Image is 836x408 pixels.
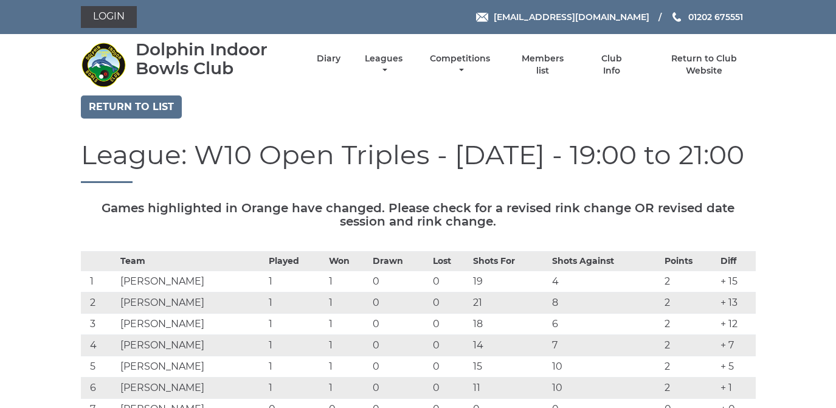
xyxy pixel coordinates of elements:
td: 6 [549,314,661,335]
td: 1 [326,292,370,314]
td: 1 [266,378,326,399]
td: + 1 [717,378,756,399]
td: 1 [266,356,326,378]
td: 2 [81,292,118,314]
td: 14 [470,335,549,356]
td: 1 [326,335,370,356]
td: 0 [430,271,470,292]
td: 1 [81,271,118,292]
th: Won [326,252,370,271]
h5: Games highlighted in Orange have changed. Please check for a revised rink change OR revised date ... [81,201,756,228]
div: Dolphin Indoor Bowls Club [136,40,295,78]
td: [PERSON_NAME] [117,271,266,292]
th: Shots For [470,252,549,271]
th: Lost [430,252,470,271]
td: 3 [81,314,118,335]
span: [EMAIL_ADDRESS][DOMAIN_NAME] [494,12,649,22]
td: 5 [81,356,118,378]
a: Leagues [362,53,406,77]
td: 1 [266,335,326,356]
td: 21 [470,292,549,314]
td: 1 [266,271,326,292]
a: Phone us 01202 675551 [671,10,743,24]
td: 4 [81,335,118,356]
td: + 15 [717,271,756,292]
a: Members list [514,53,570,77]
td: 0 [430,356,470,378]
td: 0 [370,292,430,314]
td: 0 [430,314,470,335]
a: Login [81,6,137,28]
td: 7 [549,335,661,356]
td: 0 [430,292,470,314]
a: Return to Club Website [652,53,755,77]
th: Diff [717,252,756,271]
a: Diary [317,53,340,64]
td: 19 [470,271,549,292]
td: [PERSON_NAME] [117,335,266,356]
td: [PERSON_NAME] [117,314,266,335]
td: 15 [470,356,549,378]
a: Club Info [592,53,632,77]
td: 0 [370,356,430,378]
a: Email [EMAIL_ADDRESS][DOMAIN_NAME] [476,10,649,24]
a: Return to list [81,95,182,119]
td: [PERSON_NAME] [117,378,266,399]
span: 01202 675551 [688,12,743,22]
td: 1 [266,314,326,335]
td: 11 [470,378,549,399]
td: 0 [370,335,430,356]
td: [PERSON_NAME] [117,356,266,378]
td: + 5 [717,356,756,378]
img: Dolphin Indoor Bowls Club [81,42,126,88]
td: [PERSON_NAME] [117,292,266,314]
td: + 7 [717,335,756,356]
td: 8 [549,292,661,314]
td: 2 [662,271,717,292]
th: Shots Against [549,252,661,271]
td: 6 [81,378,118,399]
td: 0 [430,378,470,399]
td: 4 [549,271,661,292]
td: 18 [470,314,549,335]
h1: League: W10 Open Triples - [DATE] - 19:00 to 21:00 [81,140,756,183]
td: 10 [549,356,661,378]
td: 2 [662,314,717,335]
td: 1 [326,271,370,292]
th: Team [117,252,266,271]
td: 1 [326,356,370,378]
td: 0 [370,314,430,335]
td: 1 [326,314,370,335]
th: Points [662,252,717,271]
a: Competitions [427,53,494,77]
td: 0 [370,378,430,399]
td: 1 [266,292,326,314]
img: Email [476,13,488,22]
th: Drawn [370,252,430,271]
td: 1 [326,378,370,399]
td: + 13 [717,292,756,314]
td: 0 [430,335,470,356]
td: 2 [662,356,717,378]
td: 2 [662,292,717,314]
td: + 12 [717,314,756,335]
th: Played [266,252,326,271]
td: 0 [370,271,430,292]
td: 10 [549,378,661,399]
td: 2 [662,335,717,356]
td: 2 [662,378,717,399]
img: Phone us [672,12,681,22]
